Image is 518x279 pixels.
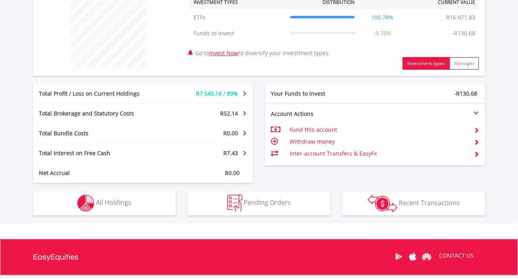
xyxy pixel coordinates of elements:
span: R7 543.16 / 80% [196,90,238,97]
div: Total Bundle Costs [33,129,161,137]
span: Recent Transactions [399,198,460,207]
a: CONTACT US [434,244,479,267]
div: Total Interest on Free Cash [33,149,161,157]
span: R52.14 [220,110,238,117]
a: Invest Now [209,49,238,57]
span: Pending Orders [244,198,291,207]
div: Total Profit / Loss on Current Holdings [33,90,161,98]
td: 100.78% [359,10,407,25]
button: All Holdings [33,192,176,216]
div: Account Actions [265,110,375,118]
button: Pending Orders [188,192,330,216]
button: Investment types [403,57,450,70]
td: Funds to Invest [190,25,286,41]
a: Google Play [392,244,406,269]
span: R0.00 [225,169,240,177]
td: ETFs [190,10,286,25]
span: R7.43 [223,149,238,157]
td: -0.78% [359,25,407,41]
div: Net Accrual [33,169,161,177]
img: pending_instructions-wht.png [227,195,242,212]
td: Fund this account [290,124,468,136]
a: Apple [406,244,420,269]
div: Total Brokerage and Statutory Costs [33,110,161,117]
button: Recent Transactions [342,192,485,216]
td: Withdraw money [290,136,468,148]
span: R0.00 [223,129,238,137]
span: -R130.68 [454,90,477,97]
td: Inter-account Transfers & EasyFx [290,148,468,160]
img: holdings-wht.png [77,195,94,212]
button: Manager [449,57,479,70]
span: All Holdings [96,198,131,207]
img: transactions-zar-wht.png [368,195,397,212]
a: Huawei [420,244,434,269]
td: -R130.68 [448,25,479,41]
a: EasyEquities [33,239,79,275]
td: R16 971.83 [442,10,479,25]
div: Your Funds to Invest [265,90,375,98]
